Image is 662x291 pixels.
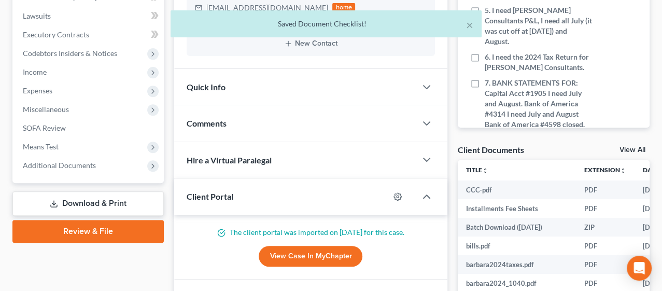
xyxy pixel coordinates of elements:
i: unfold_more [620,168,626,174]
td: bills.pdf [458,237,576,255]
div: Saved Document Checklist! [179,19,473,29]
span: Hire a Virtual Paralegal [187,155,272,165]
span: Additional Documents [23,161,96,170]
span: Codebtors Insiders & Notices [23,49,117,58]
td: Installments Fee Sheets [458,199,576,218]
a: SOFA Review [15,119,164,137]
td: Batch Download ([DATE]) [458,218,576,237]
span: 6. I need the 2024 Tax Return for [PERSON_NAME] Consultants. [485,52,593,73]
span: Quick Info [187,82,226,92]
td: PDF [576,237,635,255]
p: The client portal was imported on [DATE] for this case. [187,227,434,238]
span: Miscellaneous [23,105,69,114]
button: × [466,19,473,31]
td: ZIP [576,218,635,237]
a: Lawsuits [15,7,164,25]
span: Expenses [23,86,52,95]
span: 7. BANK STATEMENTS FOR: Capital Acct #1905 I need July and August. Bank of America #4314 I need J... [485,78,593,140]
div: Client Documents [458,144,524,155]
a: Extensionunfold_more [584,166,626,174]
div: [EMAIL_ADDRESS][DOMAIN_NAME] [206,3,328,13]
a: Titleunfold_more [466,166,488,174]
a: Download & Print [12,191,164,216]
div: Open Intercom Messenger [627,256,652,281]
span: SOFA Review [23,123,66,132]
a: View All [619,146,645,154]
button: New Contact [195,39,426,48]
td: CCC-pdf [458,181,576,199]
td: PDF [576,181,635,199]
i: unfold_more [482,168,488,174]
span: Means Test [23,142,59,151]
span: Client Portal [187,191,233,201]
div: home [332,3,355,12]
td: barbara2024taxes.pdf [458,255,576,274]
td: PDF [576,255,635,274]
a: View Case in MyChapter [259,246,362,267]
td: PDF [576,199,635,218]
span: Comments [187,118,227,128]
span: Income [23,67,47,76]
a: Review & File [12,220,164,243]
span: 5. I need [PERSON_NAME] Consultants P&L, I need all July (it was cut off at [DATE]) and August. [485,5,593,47]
